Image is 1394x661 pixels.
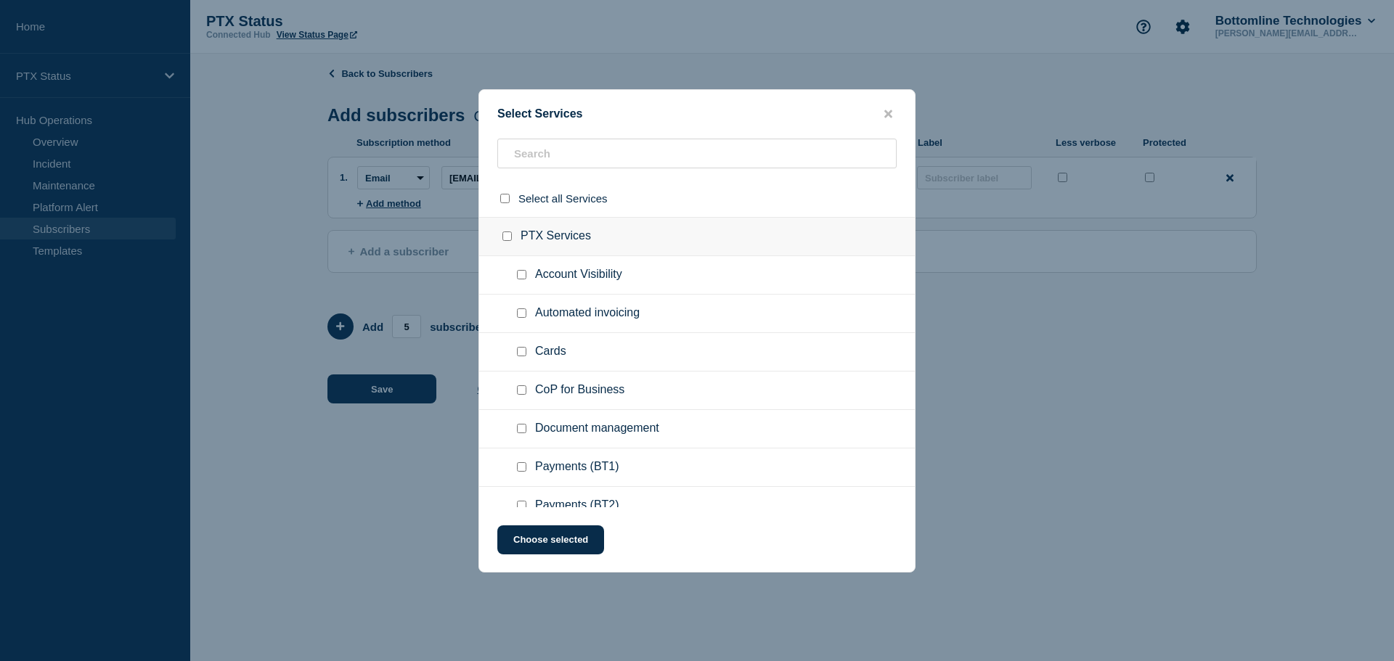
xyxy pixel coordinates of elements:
span: CoP for Business [535,383,624,398]
button: close button [880,107,897,121]
div: Select Services [479,107,915,121]
button: Choose selected [497,525,604,554]
span: Document management [535,422,659,436]
span: Payments (BT2) [535,498,619,513]
span: Payments (BT1) [535,460,619,475]
div: PTX Services [479,217,915,256]
input: Cards checkbox [517,347,526,356]
input: Account Visibility checkbox [517,270,526,279]
input: Search [497,139,897,168]
input: Automated invoicing checkbox [517,308,526,318]
input: select all checkbox [500,194,510,203]
input: PTX Services checkbox [502,231,512,241]
input: CoP for Business checkbox [517,385,526,395]
input: Payments (BT1) checkbox [517,462,526,472]
span: Cards [535,345,566,359]
span: Account Visibility [535,268,622,282]
input: Document management checkbox [517,424,526,433]
span: Select all Services [518,192,608,205]
input: Payments (BT2) checkbox [517,501,526,510]
span: Automated invoicing [535,306,640,321]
